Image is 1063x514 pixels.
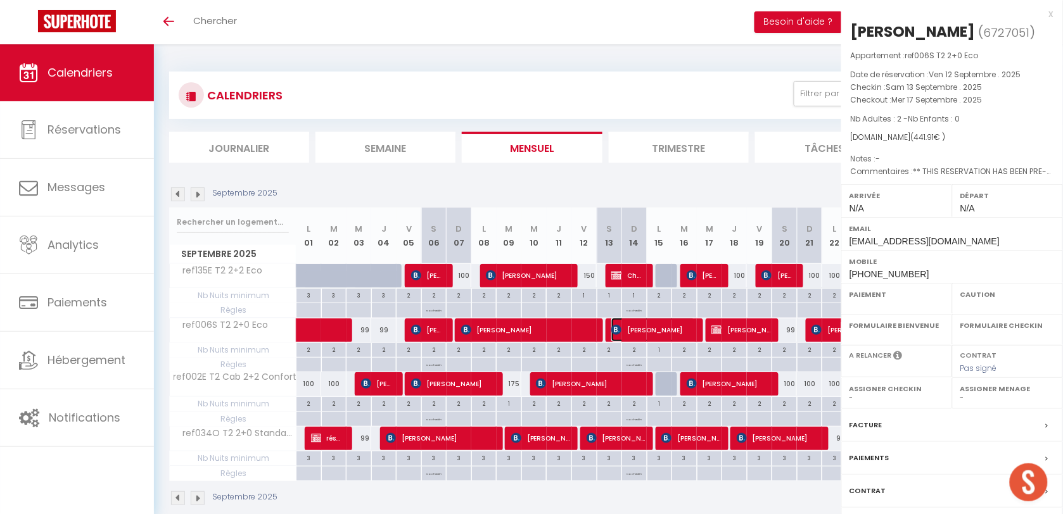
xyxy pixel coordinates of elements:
span: ref006S T2 2+0 Eco [905,50,979,61]
span: 441.91 [914,132,934,142]
div: x [841,6,1053,22]
span: Mer 17 Septembre . 2025 [892,94,983,105]
label: Assigner Menage [960,382,1055,395]
span: ( ) [979,23,1036,41]
p: Date de réservation : [851,68,1053,81]
label: Mobile [850,255,1055,268]
p: Checkin : [851,81,1053,94]
div: [PERSON_NAME] [851,22,976,42]
span: [EMAIL_ADDRESS][DOMAIN_NAME] [850,236,1000,246]
span: Nb Adultes : 2 - [851,113,960,124]
p: Commentaires : [851,165,1053,178]
p: Checkout : [851,94,1053,106]
span: - [876,153,881,164]
label: Contrat [850,484,886,498]
span: Ven 12 Septembre . 2025 [929,69,1021,80]
label: Formulaire Bienvenue [850,319,944,332]
label: Assigner Checkin [850,382,944,395]
label: Paiement [850,288,944,301]
span: Pas signé [960,363,997,373]
i: Sélectionner OUI si vous souhaiter envoyer les séquences de messages post-checkout [894,350,903,364]
label: Formulaire Checkin [960,319,1055,332]
span: ( € ) [911,132,946,142]
label: Paiements [850,451,889,465]
label: Email [850,222,1055,235]
span: N/A [960,203,975,213]
span: Sam 13 Septembre . 2025 [886,82,983,92]
div: Ouvrir le chat [1010,463,1048,501]
label: Départ [960,189,1055,202]
label: Arrivée [850,189,944,202]
label: A relancer [850,350,892,361]
p: Notes : [851,153,1053,165]
label: Contrat [960,350,997,358]
div: [DOMAIN_NAME] [851,132,1053,144]
p: Appartement : [851,49,1053,62]
span: Nb Enfants : 0 [908,113,960,124]
span: [PHONE_NUMBER] [850,269,929,279]
span: N/A [850,203,864,213]
label: Facture [850,418,882,432]
label: Caution [960,288,1055,301]
span: 6727051 [984,25,1030,41]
